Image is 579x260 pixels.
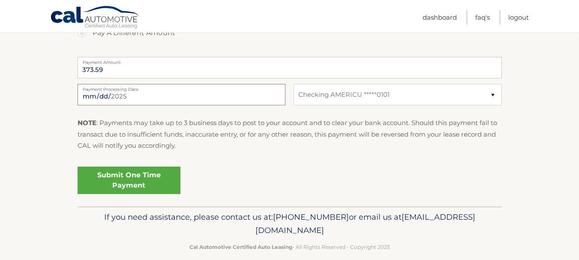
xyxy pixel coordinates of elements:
label: Payment Processing Date [78,84,285,91]
label: Payment Amount [78,57,502,64]
strong: NOTE [78,119,96,127]
a: Logout [508,10,529,24]
a: Cal Automotive [50,6,140,30]
label: Pay A Different Amount [78,24,502,42]
p: - All Rights Reserved - Copyright 2025 [83,242,496,251]
span: [PHONE_NUMBER] [273,212,349,222]
p: : Payments may take up to 3 business days to post to your account and to clear your bank account.... [78,117,502,151]
p: If you need assistance, please contact us at: or email us at [83,210,496,238]
input: Payment Amount [78,57,502,78]
a: FAQ's [475,10,490,24]
a: Dashboard [423,10,457,24]
input: Payment Date [78,84,285,105]
a: Submit One Time Payment [78,167,180,194]
strong: Cal Automotive Certified Auto Leasing [189,244,292,250]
